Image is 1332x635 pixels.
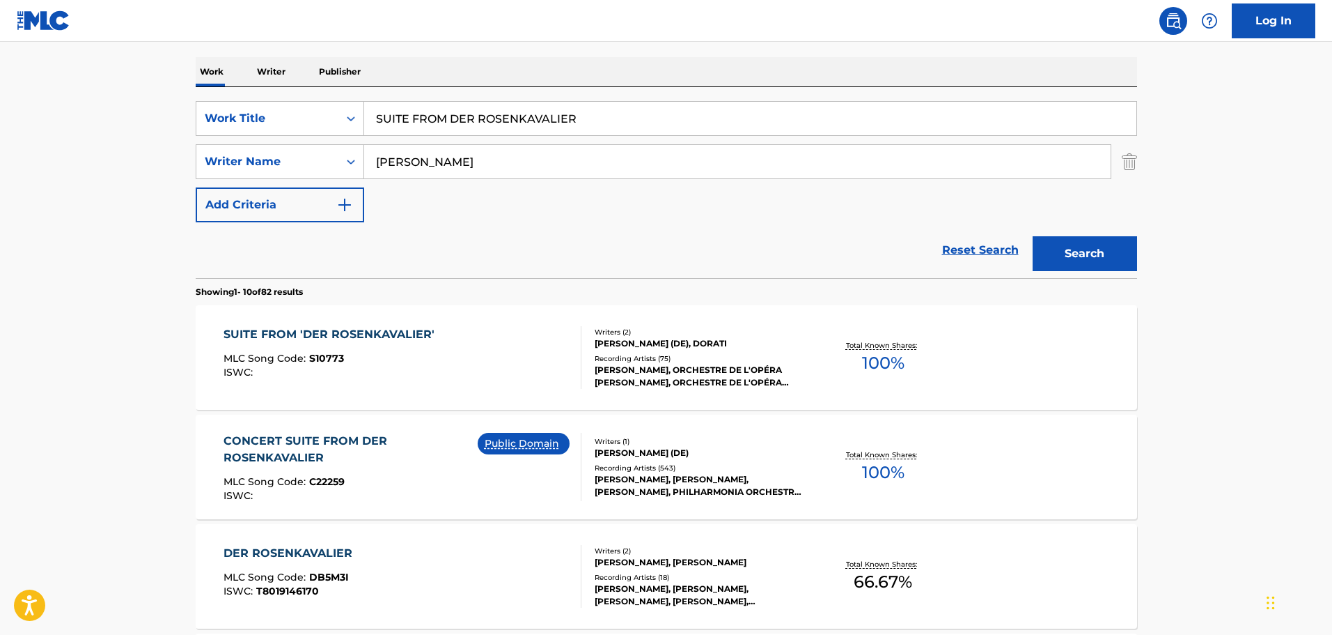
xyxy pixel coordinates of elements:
span: S10773 [309,352,344,365]
iframe: Chat Widget [1262,568,1332,635]
div: Help [1196,7,1223,35]
span: ISWC : [224,585,256,597]
img: Delete Criterion [1122,144,1137,179]
span: MLC Song Code : [224,352,309,365]
img: 9d2ae6d4665cec9f34b9.svg [336,197,353,213]
div: CONCERT SUITE FROM DER ROSENKAVALIER [224,433,478,466]
p: Showing 1 - 10 of 82 results [196,286,303,298]
div: SUITE FROM 'DER ROSENKAVALIER' [224,326,441,343]
span: 100 % [862,351,904,376]
div: Drag [1267,582,1275,624]
button: Add Criteria [196,188,364,222]
a: Public Search [1159,7,1187,35]
span: DB5M3I [309,571,349,583]
div: Recording Artists ( 543 ) [595,463,805,473]
div: Recording Artists ( 18 ) [595,572,805,583]
img: MLC Logo [17,10,70,31]
div: Writers ( 2 ) [595,546,805,556]
a: Reset Search [935,235,1026,266]
a: CONCERT SUITE FROM DER ROSENKAVALIERMLC Song Code:C22259ISWC:Public DomainWriters (1)[PERSON_NAME... [196,415,1137,519]
div: [PERSON_NAME] (DE), DORATI [595,337,805,350]
img: search [1165,13,1182,29]
span: C22259 [309,475,345,488]
p: Writer [253,57,290,86]
div: [PERSON_NAME], [PERSON_NAME] [595,556,805,569]
img: help [1201,13,1218,29]
span: T8019146170 [256,585,319,597]
span: 66.67 % [854,569,912,595]
p: Work [196,57,228,86]
p: Total Known Shares: [846,340,920,351]
div: Work Title [205,110,330,127]
span: ISWC : [224,489,256,502]
p: Public Domain [485,436,563,451]
div: DER ROSENKAVALIER [224,545,359,562]
p: Publisher [315,57,365,86]
div: [PERSON_NAME], [PERSON_NAME], [PERSON_NAME], [PERSON_NAME], [PERSON_NAME], [PERSON_NAME], [PERSON... [595,583,805,608]
div: [PERSON_NAME] (DE) [595,447,805,459]
span: 100 % [862,460,904,485]
div: [PERSON_NAME], [PERSON_NAME], [PERSON_NAME], PHILHARMONIA ORCHESTRA, [PERSON_NAME], WIENER PHILHA... [595,473,805,498]
span: ISWC : [224,366,256,378]
span: MLC Song Code : [224,571,309,583]
a: SUITE FROM 'DER ROSENKAVALIER'MLC Song Code:S10773ISWC:Writers (2)[PERSON_NAME] (DE), DORATIRecor... [196,305,1137,410]
div: Writers ( 1 ) [595,436,805,447]
div: [PERSON_NAME], ORCHESTRE DE L'OPÉRA [PERSON_NAME], ORCHESTRE DE L'OPÉRA [PERSON_NAME], ORCHESTRE ... [595,364,805,389]
span: MLC Song Code : [224,475,309,488]
p: Total Known Shares: [846,450,920,460]
a: DER ROSENKAVALIERMLC Song Code:DB5M3IISWC:T8019146170Writers (2)[PERSON_NAME], [PERSON_NAME]Recor... [196,524,1137,629]
div: Recording Artists ( 75 ) [595,353,805,364]
div: Writer Name [205,153,330,170]
p: Total Known Shares: [846,559,920,569]
button: Search [1033,236,1137,271]
div: Writers ( 2 ) [595,327,805,337]
a: Log In [1232,3,1315,38]
form: Search Form [196,101,1137,278]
